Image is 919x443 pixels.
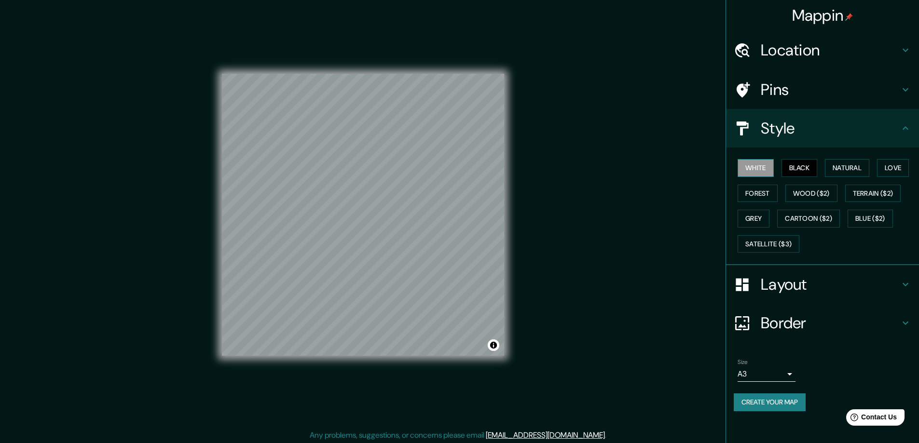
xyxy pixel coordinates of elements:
[726,109,919,148] div: Style
[761,40,900,60] h4: Location
[845,185,901,202] button: Terrain ($2)
[726,31,919,69] div: Location
[848,210,893,228] button: Blue ($2)
[877,159,909,177] button: Love
[761,313,900,333] h4: Border
[608,430,610,441] div: .
[606,430,608,441] div: .
[761,275,900,294] h4: Layout
[734,393,806,411] button: Create your map
[738,159,774,177] button: White
[738,358,748,366] label: Size
[761,119,900,138] h4: Style
[738,210,769,228] button: Grey
[792,6,853,25] h4: Mappin
[726,304,919,342] div: Border
[845,13,853,21] img: pin-icon.png
[310,430,606,441] p: Any problems, suggestions, or concerns please email .
[785,185,837,202] button: Wood ($2)
[782,159,818,177] button: Black
[738,366,796,382] div: A3
[726,265,919,304] div: Layout
[488,339,499,351] button: Toggle attribution
[833,405,908,432] iframe: Help widget launcher
[777,210,840,228] button: Cartoon ($2)
[222,74,504,356] canvas: Map
[486,430,605,440] a: [EMAIL_ADDRESS][DOMAIN_NAME]
[738,235,799,253] button: Satellite ($3)
[726,70,919,109] div: Pins
[738,185,778,202] button: Forest
[825,159,869,177] button: Natural
[761,80,900,99] h4: Pins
